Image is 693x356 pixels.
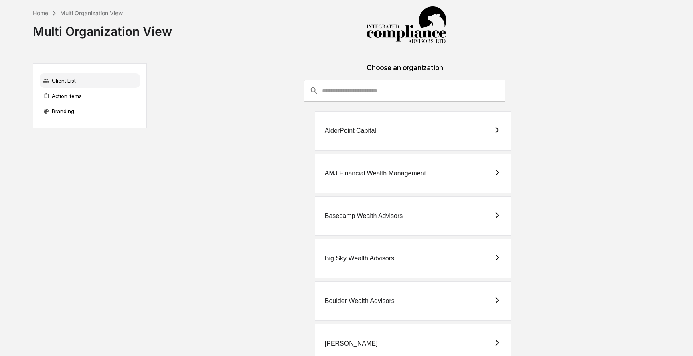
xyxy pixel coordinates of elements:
img: Integrated Compliance Advisors [366,6,446,44]
div: Choose an organization [153,63,657,80]
div: Basecamp Wealth Advisors [325,212,403,220]
div: AMJ Financial Wealth Management [325,170,426,177]
div: [PERSON_NAME] [325,340,378,347]
div: Branding [40,104,140,118]
div: consultant-dashboard__filter-organizations-search-bar [304,80,505,102]
div: Multi Organization View [60,10,123,16]
div: AlderPoint Capital [325,127,376,134]
div: Boulder Wealth Advisors [325,297,395,305]
div: Home [33,10,48,16]
div: Client List [40,73,140,88]
div: Action Items [40,89,140,103]
div: Big Sky Wealth Advisors [325,255,394,262]
div: Multi Organization View [33,18,172,39]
